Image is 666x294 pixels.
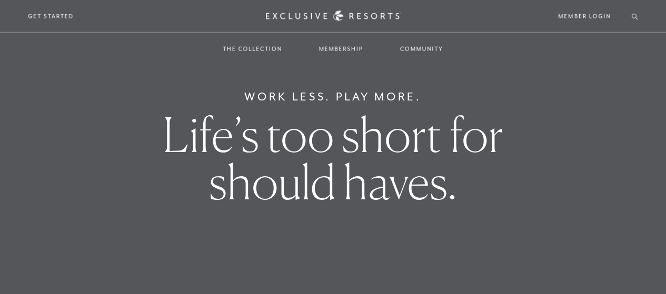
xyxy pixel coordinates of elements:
[116,111,550,206] h1: Life’s too short for should haves.
[28,12,74,21] a: Get Started
[212,34,293,64] a: The Collection
[244,88,422,105] h6: Work Less. Play More.
[309,34,374,64] a: Membership
[390,34,454,64] a: Community
[559,12,611,21] a: Member Login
